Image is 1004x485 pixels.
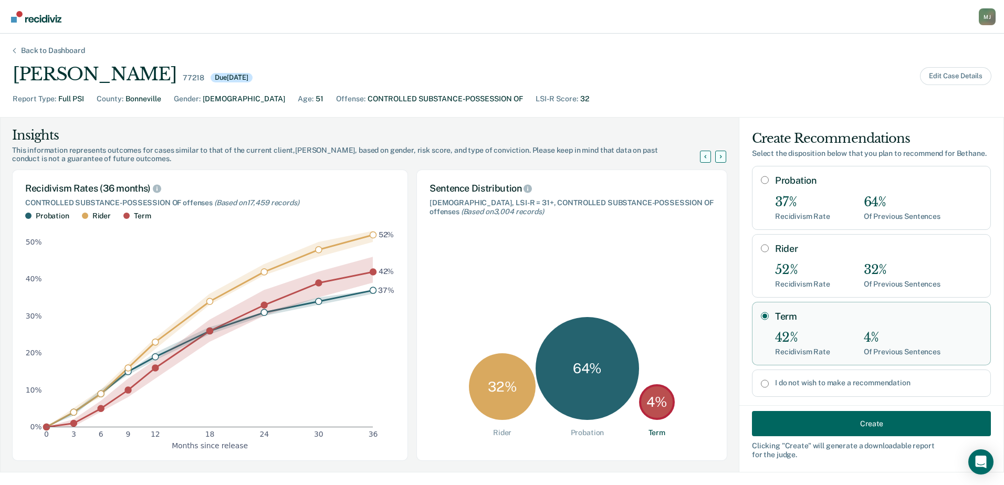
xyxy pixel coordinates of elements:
text: 50% [26,238,42,246]
g: area [46,231,373,427]
text: 52% [379,230,394,239]
div: Term [134,212,151,220]
div: Select the disposition below that you plan to recommend for Bethane . [752,149,991,158]
text: 40% [26,275,42,283]
div: Recidivism Rate [775,212,830,221]
text: 37% [378,286,394,294]
div: M J [979,8,996,25]
img: Recidiviz [11,11,61,23]
div: 42% [775,330,830,345]
text: 20% [26,349,42,357]
div: Offense : [336,93,365,104]
button: Edit Case Details [920,67,991,85]
text: 42% [379,267,394,276]
div: Bonneville [125,93,161,104]
div: Of Previous Sentences [864,347,940,356]
g: x-axis tick label [44,430,378,438]
label: Rider [775,243,982,255]
text: 18 [205,430,215,438]
text: 30 [314,430,323,438]
text: 6 [99,430,103,438]
div: LSI-R Score : [536,93,578,104]
div: Rider [92,212,111,220]
text: 30% [26,311,42,320]
div: Recidivism Rates (36 months) [25,183,395,194]
text: 36 [369,430,378,438]
div: Recidivism Rate [775,280,830,289]
text: 0 [44,430,49,438]
div: Create Recommendations [752,130,991,147]
div: Rider [493,428,511,437]
text: 12 [151,430,160,438]
div: Gender : [174,93,201,104]
div: Insights [12,127,713,144]
div: Due [DATE] [211,73,253,82]
button: Create [752,411,991,436]
div: 52% [775,262,830,278]
div: 77218 [183,73,204,82]
div: [PERSON_NAME] [13,64,176,85]
text: 9 [126,430,131,438]
div: Term [649,428,665,437]
div: 32 % [469,353,536,420]
div: Back to Dashboard [8,46,98,55]
div: Open Intercom Messenger [968,449,993,475]
div: 4% [864,330,940,345]
span: (Based on 3,004 records ) [461,207,544,216]
div: County : [97,93,123,104]
div: CONTROLLED SUBSTANCE-POSSESSION OF [368,93,523,104]
div: 64% [864,195,940,210]
div: This information represents outcomes for cases similar to that of the current client, [PERSON_NAM... [12,146,713,164]
text: Months since release [172,441,248,449]
div: 32% [864,262,940,278]
div: 4 % [639,384,675,420]
div: Report Type : [13,93,56,104]
div: 37% [775,195,830,210]
g: dot [44,231,376,430]
div: Recidivism Rate [775,347,830,356]
g: text [378,230,394,294]
button: Profile dropdown button [979,8,996,25]
label: Probation [775,175,982,186]
div: Probation [36,212,69,220]
text: 10% [26,385,42,394]
div: [DEMOGRAPHIC_DATA] [203,93,285,104]
div: 64 % [536,317,639,420]
div: Sentence Distribution [430,183,714,194]
div: Of Previous Sentences [864,212,940,221]
div: Of Previous Sentences [864,280,940,289]
div: 32 [580,93,589,104]
div: Probation [571,428,604,437]
text: 3 [71,430,76,438]
label: Term [775,311,982,322]
div: Full PSI [58,93,84,104]
text: 0% [30,423,42,431]
g: x-axis label [172,441,248,449]
label: I do not wish to make a recommendation [775,378,982,387]
div: CONTROLLED SUBSTANCE-POSSESSION OF offenses [25,198,395,207]
div: 51 [316,93,323,104]
text: 24 [259,430,269,438]
div: Clicking " Create " will generate a downloadable report for the judge. [752,441,991,459]
g: y-axis tick label [26,238,42,431]
div: Age : [298,93,313,104]
span: (Based on 17,459 records ) [214,198,299,207]
div: [DEMOGRAPHIC_DATA], LSI-R = 31+, CONTROLLED SUBSTANCE-POSSESSION OF offenses [430,198,714,216]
